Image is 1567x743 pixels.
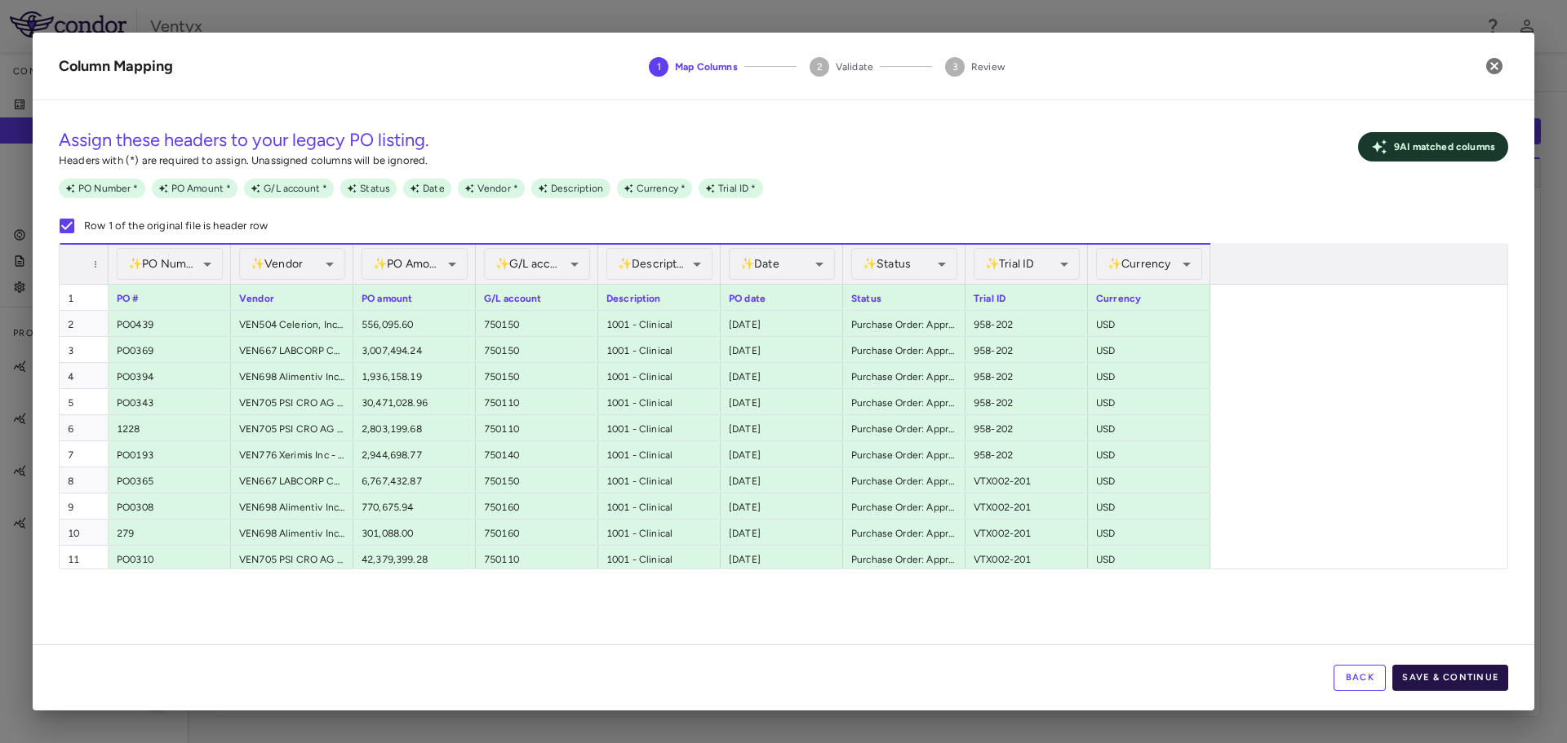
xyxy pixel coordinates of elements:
div: 11 [60,546,109,571]
div: 958-202 [966,311,1088,336]
div: 1 [60,285,109,310]
div: USD [1088,311,1210,336]
div: 2 [60,311,109,336]
div: Vendor [231,285,353,310]
div: USD [1088,520,1210,545]
div: 9 [60,493,109,519]
span: Status [353,181,397,196]
div: Purchase Order: Approved [843,363,966,388]
p: 9 AI matched column s [1394,139,1495,154]
div: 750160 [476,493,598,519]
div: [DATE] [721,311,843,336]
div: USD [1088,467,1210,493]
div: 7 [60,441,109,467]
div: 958-202 [966,415,1088,440]
text: 1 [657,61,661,73]
div: 42,379,399.28 [353,546,476,571]
div: [DATE] [721,546,843,571]
div: PO0439 [109,311,231,336]
span: G/L account * [257,181,334,196]
div: 958-202 [966,337,1088,362]
div: PO # [109,285,231,310]
div: Purchase Order: Approved [843,546,966,571]
div: PO0343 [109,389,231,414]
div: 2,803,199.68 [353,415,476,440]
div: 958-202 [966,363,1088,388]
div: 1001 - Clinical [598,363,721,388]
div: Purchase Order: Approved [843,493,966,519]
div: PO amount [353,285,476,310]
div: 958-202 [966,441,1088,467]
div: Trial ID [966,285,1088,310]
div: 1001 - Clinical [598,441,721,467]
div: [DATE] [721,389,843,414]
div: Column Mapping [59,55,173,77]
div: VEN705 PSI CRO AG - OPP [231,389,353,414]
div: 750110 [476,389,598,414]
div: 1001 - Clinical [598,311,721,336]
div: 750150 [476,467,598,493]
div: USD [1088,363,1210,388]
div: PO0394 [109,363,231,388]
div: Purchase Order: Approved [843,389,966,414]
div: ✨ Status [851,248,957,280]
div: Purchase Order: Approved [843,520,966,545]
div: USD [1088,546,1210,571]
div: PO0365 [109,467,231,493]
div: 750110 [476,415,598,440]
div: Purchase Order: Approved [843,415,966,440]
div: G/L account [476,285,598,310]
div: 1228 [109,415,231,440]
div: 556,095.60 [353,311,476,336]
div: USD [1088,493,1210,519]
div: 750140 [476,441,598,467]
div: 1001 - Clinical [598,493,721,519]
div: Purchase Order: Approved [843,311,966,336]
span: Trial ID * [712,181,763,196]
div: Description [598,285,721,310]
div: [DATE] [721,467,843,493]
span: Map Columns [675,60,738,74]
div: 6 [60,415,109,440]
div: 10 [60,520,109,545]
div: 1001 - Clinical [598,467,721,493]
span: PO Number * [72,181,145,196]
div: PO0310 [109,546,231,571]
div: 3,007,494.24 [353,337,476,362]
div: [DATE] [721,337,843,362]
div: USD [1088,415,1210,440]
div: VEN698 Alimentiv Inc - OPP [231,363,353,388]
button: Map Columns [636,38,751,96]
div: USD [1088,337,1210,362]
div: Status [843,285,966,310]
div: Purchase Order: Approved [843,467,966,493]
span: Currency * [630,181,693,196]
div: 279 [109,520,231,545]
div: VTX002-201 [966,520,1088,545]
div: VEN698 Alimentiv Inc - OPP [231,520,353,545]
div: Purchase Order: Approved [843,441,966,467]
div: VEN776 Xerimis Inc - VTX [231,441,353,467]
div: VTX002-201 [966,467,1088,493]
div: ✨ Description [606,248,712,280]
div: 750150 [476,311,598,336]
button: Save & Continue [1392,665,1508,691]
span: Date [416,181,451,196]
div: 770,675.94 [353,493,476,519]
h5: Assign these headers to your legacy PO listing. [59,126,429,153]
div: 30,471,028.96 [353,389,476,414]
div: 8 [60,467,109,493]
div: 301,088.00 [353,520,476,545]
div: 750110 [476,546,598,571]
div: 1,936,158.19 [353,363,476,388]
div: ✨ Currency [1096,248,1202,280]
div: 6,767,432.87 [353,467,476,493]
div: 5 [60,389,109,414]
div: VEN705 PSI CRO AG - OPP [231,415,353,440]
div: USD [1088,441,1210,467]
div: VEN705 PSI CRO AG - OPP [231,546,353,571]
div: [DATE] [721,493,843,519]
div: 1001 - Clinical [598,520,721,545]
div: 750160 [476,520,598,545]
div: ✨ Vendor [239,248,345,280]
